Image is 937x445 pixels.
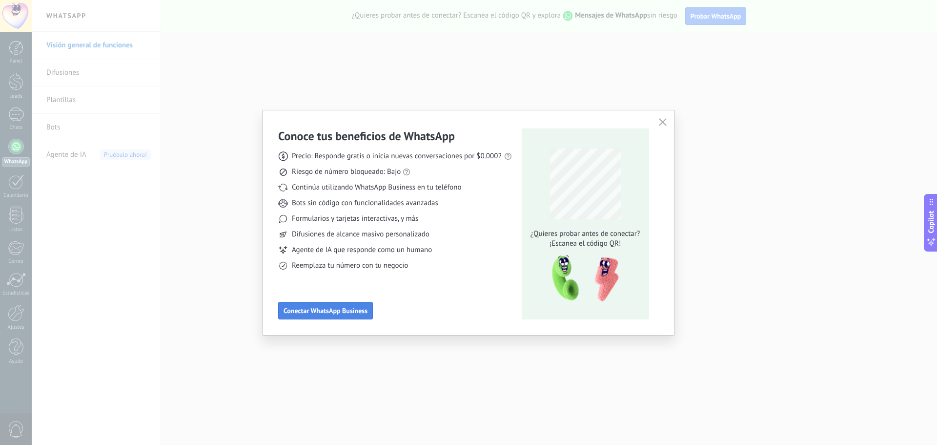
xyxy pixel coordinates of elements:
[292,214,418,224] span: Formularios y tarjetas interactivas, y más
[544,253,621,305] img: qr-pic-1x.png
[528,239,643,249] span: ¡Escanea el código QR!
[292,183,461,192] span: Continúa utilizando WhatsApp Business en tu teléfono
[292,167,401,177] span: Riesgo de número bloqueado: Bajo
[292,261,408,271] span: Reemplaza tu número con tu negocio
[926,211,936,233] span: Copilot
[278,128,455,144] h3: Conoce tus beneficios de WhatsApp
[292,151,502,161] span: Precio: Responde gratis o inicia nuevas conversaciones por $0.0002
[528,229,643,239] span: ¿Quieres probar antes de conectar?
[292,230,429,239] span: Difusiones de alcance masivo personalizado
[292,198,438,208] span: Bots sin código con funcionalidades avanzadas
[292,245,432,255] span: Agente de IA que responde como un humano
[278,302,373,319] button: Conectar WhatsApp Business
[284,307,367,314] span: Conectar WhatsApp Business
